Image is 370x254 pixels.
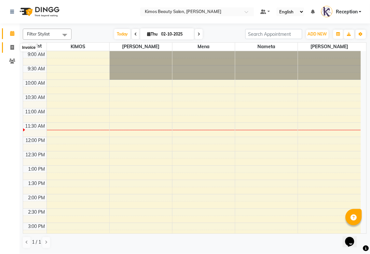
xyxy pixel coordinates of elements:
span: Nameta [235,43,298,51]
span: KIMOS [47,43,109,51]
span: ADD NEW [308,32,327,36]
span: mena [172,43,235,51]
div: 2:30 PM [27,209,47,216]
div: 10:30 AM [24,94,47,101]
img: Reception [321,6,333,17]
div: 12:30 PM [24,151,47,158]
span: 1 / 1 [32,239,41,246]
iframe: chat widget [343,228,363,247]
div: 9:00 AM [27,51,47,58]
div: 12:00 PM [24,137,47,144]
div: 1:00 PM [27,166,47,173]
div: 11:00 AM [24,108,47,115]
span: Today [114,29,130,39]
input: 2025-10-02 [159,29,192,39]
div: 2:00 PM [27,194,47,201]
button: ADD NEW [306,30,329,39]
span: Thu [145,32,159,36]
div: 9:30 AM [27,65,47,72]
img: logo [17,3,61,21]
span: [PERSON_NAME] [110,43,172,51]
div: 3:00 PM [27,223,47,230]
div: 11:30 AM [24,123,47,130]
span: Filter Stylist [27,31,50,36]
div: 1:30 PM [27,180,47,187]
span: [PERSON_NAME] [298,43,361,51]
div: Invoice [21,44,37,51]
input: Search Appointment [245,29,302,39]
div: 10:00 AM [24,80,47,87]
span: Reception [336,8,358,15]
